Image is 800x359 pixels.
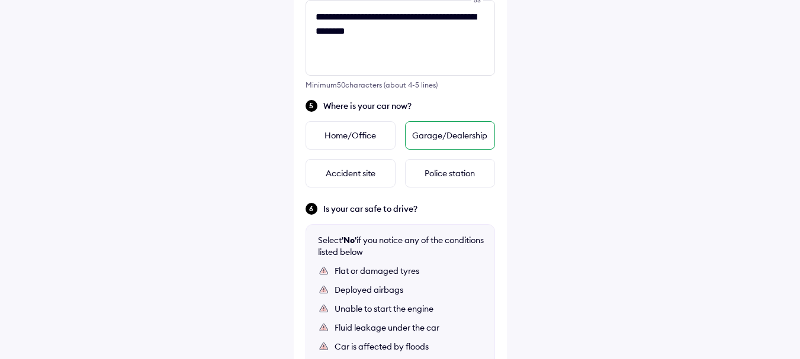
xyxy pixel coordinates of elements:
div: Garage/Dealership [405,121,495,150]
div: Fluid leakage under the car [335,322,483,334]
div: Deployed airbags [335,284,483,296]
div: Accident site [306,159,396,187]
div: Minimum 50 characters (about 4-5 lines) [306,80,495,89]
span: Is your car safe to drive? [323,203,495,215]
div: Home/Office [306,121,396,150]
div: Flat or damaged tyres [335,265,483,277]
div: Select if you notice any of the conditions listed below [318,234,484,258]
div: Unable to start the engine [335,303,483,315]
span: Where is your car now? [323,100,495,112]
div: Car is affected by floods [335,341,483,352]
div: Police station [405,159,495,187]
b: 'No' [342,235,356,245]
